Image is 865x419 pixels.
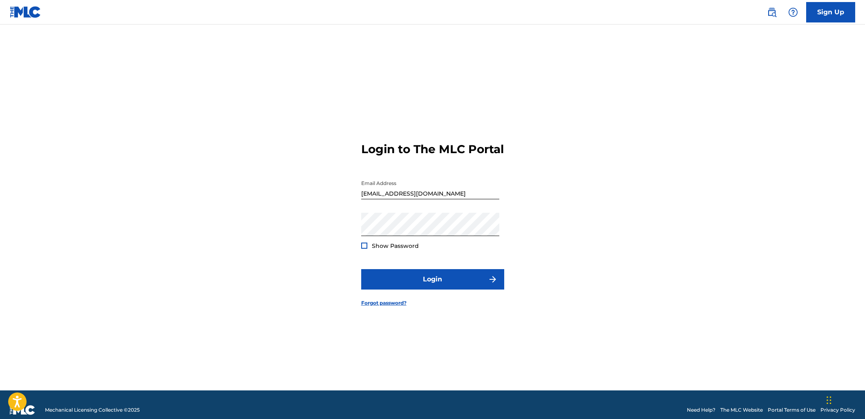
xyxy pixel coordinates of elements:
[488,274,498,284] img: f7272a7cc735f4ea7f67.svg
[45,406,140,414] span: Mechanical Licensing Collective © 2025
[10,405,35,415] img: logo
[788,7,798,17] img: help
[10,6,41,18] img: MLC Logo
[827,388,831,412] div: Drag
[768,406,816,414] a: Portal Terms of Use
[785,4,801,20] div: Help
[820,406,855,414] a: Privacy Policy
[687,406,715,414] a: Need Help?
[720,406,763,414] a: The MLC Website
[372,242,419,250] span: Show Password
[764,4,780,20] a: Public Search
[361,299,407,307] a: Forgot password?
[824,380,865,419] iframe: Chat Widget
[767,7,777,17] img: search
[361,142,504,156] h3: Login to The MLC Portal
[806,2,855,22] a: Sign Up
[361,269,504,290] button: Login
